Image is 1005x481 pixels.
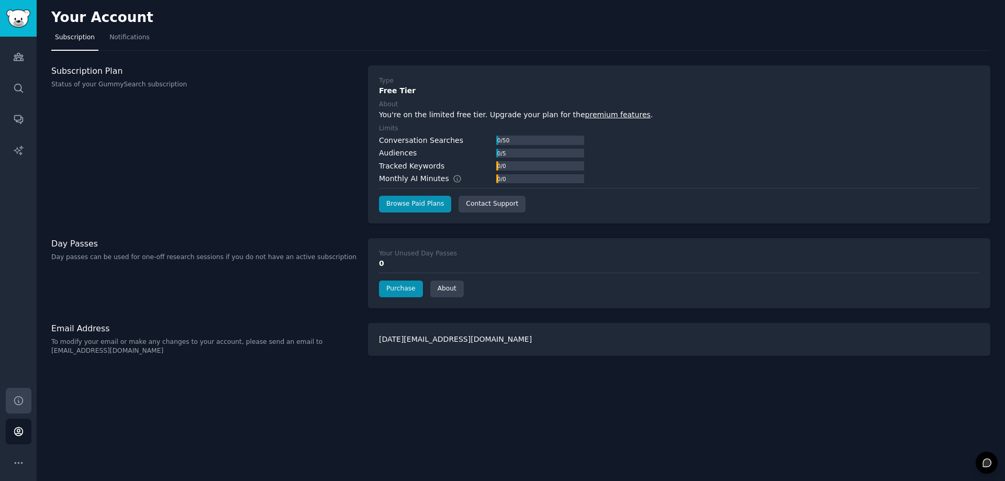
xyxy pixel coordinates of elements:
div: You're on the limited free tier. Upgrade your plan for the . [379,109,979,120]
div: Monthly AI Minutes [379,173,473,184]
a: About [430,281,464,297]
div: 0 / 0 [496,161,507,171]
a: Browse Paid Plans [379,196,451,212]
h3: Email Address [51,323,357,334]
a: Contact Support [459,196,526,212]
a: premium features [585,110,651,119]
h3: Day Passes [51,238,357,249]
a: Notifications [106,29,153,51]
div: 0 [379,258,979,269]
div: Free Tier [379,85,979,96]
p: Day passes can be used for one-off research sessions if you do not have an active subscription [51,253,357,262]
div: Type [379,76,394,86]
span: Subscription [55,33,95,42]
h2: Your Account [51,9,153,26]
h3: Subscription Plan [51,65,357,76]
div: 0 / 0 [496,174,507,184]
div: About [379,100,398,109]
div: 0 / 5 [496,149,507,158]
div: Tracked Keywords [379,161,444,172]
div: 0 / 50 [496,136,510,145]
div: Your Unused Day Passes [379,249,457,259]
div: Limits [379,124,398,133]
img: GummySearch logo [6,9,30,28]
div: Conversation Searches [379,135,463,146]
a: Purchase [379,281,423,297]
p: To modify your email or make any changes to your account, please send an email to [EMAIL_ADDRESS]... [51,338,357,356]
span: Notifications [109,33,150,42]
div: [DATE][EMAIL_ADDRESS][DOMAIN_NAME] [368,323,990,356]
a: Subscription [51,29,98,51]
div: Audiences [379,148,417,159]
p: Status of your GummySearch subscription [51,80,357,90]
